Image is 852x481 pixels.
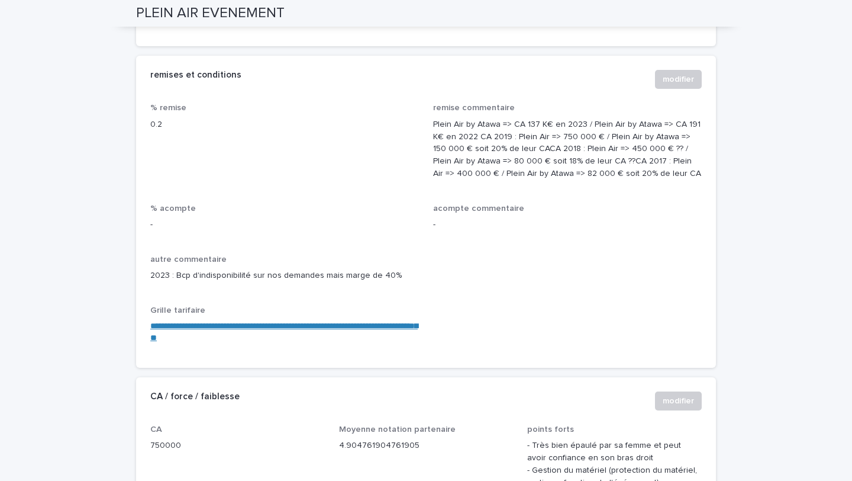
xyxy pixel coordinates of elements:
p: 2023 : Bcp d'indisponibilité sur nos demandes mais marge de 40% [150,270,702,282]
button: modifier [655,392,702,411]
h2: CA / force / faiblesse [150,392,240,402]
span: acompte commentaire [433,204,524,213]
p: 750000 [150,440,325,452]
h2: remises et conditions [150,70,241,81]
p: 0.2 [150,118,419,131]
span: modifier [663,395,694,407]
span: modifier [663,73,694,85]
span: remise commentaire [433,104,515,112]
p: 4.904761904761905 [339,440,514,452]
p: Plein Air by Atawa => CA 137 K€ en 2023 / Plein Air by Atawa => CA 191 K€ en 2022 CA 2019 : Plein... [433,118,702,180]
p: - [150,219,419,231]
span: % acompte [150,204,196,213]
span: points forts [527,425,574,434]
button: modifier [655,70,702,89]
h2: PLEIN AIR EVENEMENT [136,5,285,22]
span: Grille tarifaire [150,306,205,315]
span: autre commentaire [150,255,227,264]
p: - [433,219,702,231]
span: Moyenne notation partenaire [339,425,456,434]
span: CA [150,425,162,434]
span: % remise [150,104,186,112]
